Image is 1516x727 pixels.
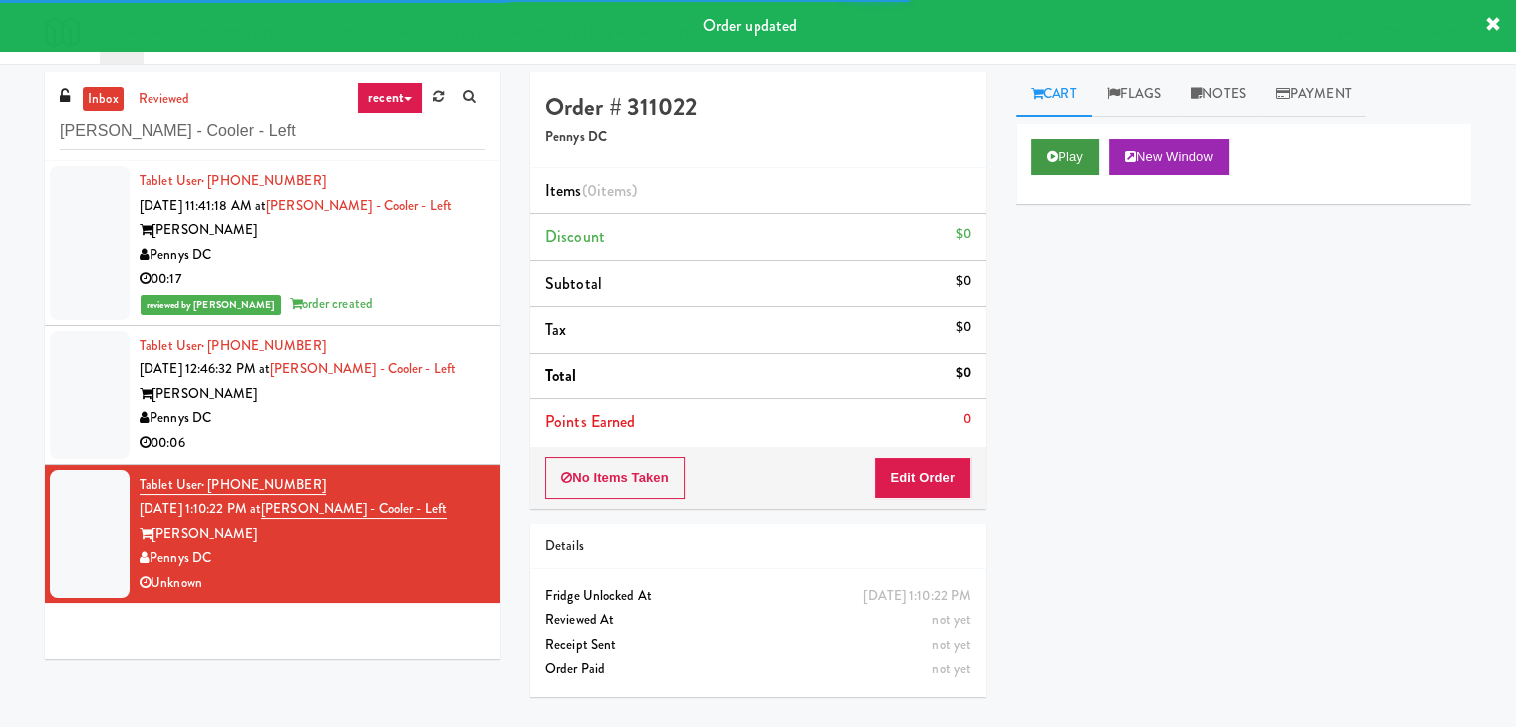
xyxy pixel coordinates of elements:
a: [PERSON_NAME] - Cooler - Left [270,360,455,378]
span: · [PHONE_NUMBER] [201,475,326,494]
div: $0 [956,315,971,340]
div: Order Paid [545,657,971,682]
a: [PERSON_NAME] - Cooler - Left [261,499,447,519]
span: Order updated [703,14,797,37]
button: Edit Order [874,457,971,499]
a: Payment [1261,72,1366,117]
a: Notes [1176,72,1261,117]
a: Tablet User· [PHONE_NUMBER] [140,171,326,190]
span: (0 ) [582,179,638,202]
a: reviewed [134,87,195,112]
span: not yet [932,659,971,678]
a: Tablet User· [PHONE_NUMBER] [140,336,326,355]
div: Pennys DC [140,243,485,268]
a: Cart [1016,72,1092,117]
button: New Window [1109,139,1229,175]
div: Details [545,534,971,559]
div: [DATE] 1:10:22 PM [863,584,971,608]
span: Subtotal [545,272,602,295]
span: · [PHONE_NUMBER] [201,171,326,190]
div: 00:06 [140,431,485,456]
span: Items [545,179,637,202]
span: order created [290,294,373,313]
a: Tablet User· [PHONE_NUMBER] [140,475,326,495]
div: Receipt Sent [545,633,971,658]
div: Reviewed At [545,608,971,633]
div: [PERSON_NAME] [140,522,485,547]
span: · [PHONE_NUMBER] [201,336,326,355]
li: Tablet User· [PHONE_NUMBER][DATE] 12:46:32 PM at[PERSON_NAME] - Cooler - Left[PERSON_NAME]Pennys ... [45,326,500,465]
a: inbox [83,87,124,112]
span: [DATE] 12:46:32 PM at [140,360,270,378]
div: Fridge Unlocked At [545,584,971,608]
div: $0 [956,362,971,386]
div: $0 [956,222,971,247]
a: recent [357,82,423,114]
div: 0 [963,407,971,432]
a: Flags [1092,72,1177,117]
span: [DATE] 1:10:22 PM at [140,499,261,518]
div: [PERSON_NAME] [140,218,485,243]
span: [DATE] 11:41:18 AM at [140,196,266,215]
a: [PERSON_NAME] - Cooler - Left [266,196,452,215]
span: not yet [932,635,971,654]
div: $0 [956,269,971,294]
div: Pennys DC [140,406,485,431]
span: not yet [932,610,971,629]
button: No Items Taken [545,457,685,499]
input: Search vision orders [60,114,485,150]
span: Discount [545,225,605,248]
span: Points Earned [545,410,635,433]
button: Play [1031,139,1099,175]
h4: Order # 311022 [545,94,971,120]
div: 00:17 [140,267,485,292]
span: Total [545,364,577,387]
span: Tax [545,318,566,341]
span: reviewed by [PERSON_NAME] [141,295,281,315]
ng-pluralize: items [597,179,633,202]
div: [PERSON_NAME] [140,382,485,407]
div: Unknown [140,571,485,596]
li: Tablet User· [PHONE_NUMBER][DATE] 1:10:22 PM at[PERSON_NAME] - Cooler - Left[PERSON_NAME]Pennys D... [45,465,500,604]
h5: Pennys DC [545,130,971,145]
div: Pennys DC [140,546,485,571]
li: Tablet User· [PHONE_NUMBER][DATE] 11:41:18 AM at[PERSON_NAME] - Cooler - Left[PERSON_NAME]Pennys ... [45,161,500,326]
